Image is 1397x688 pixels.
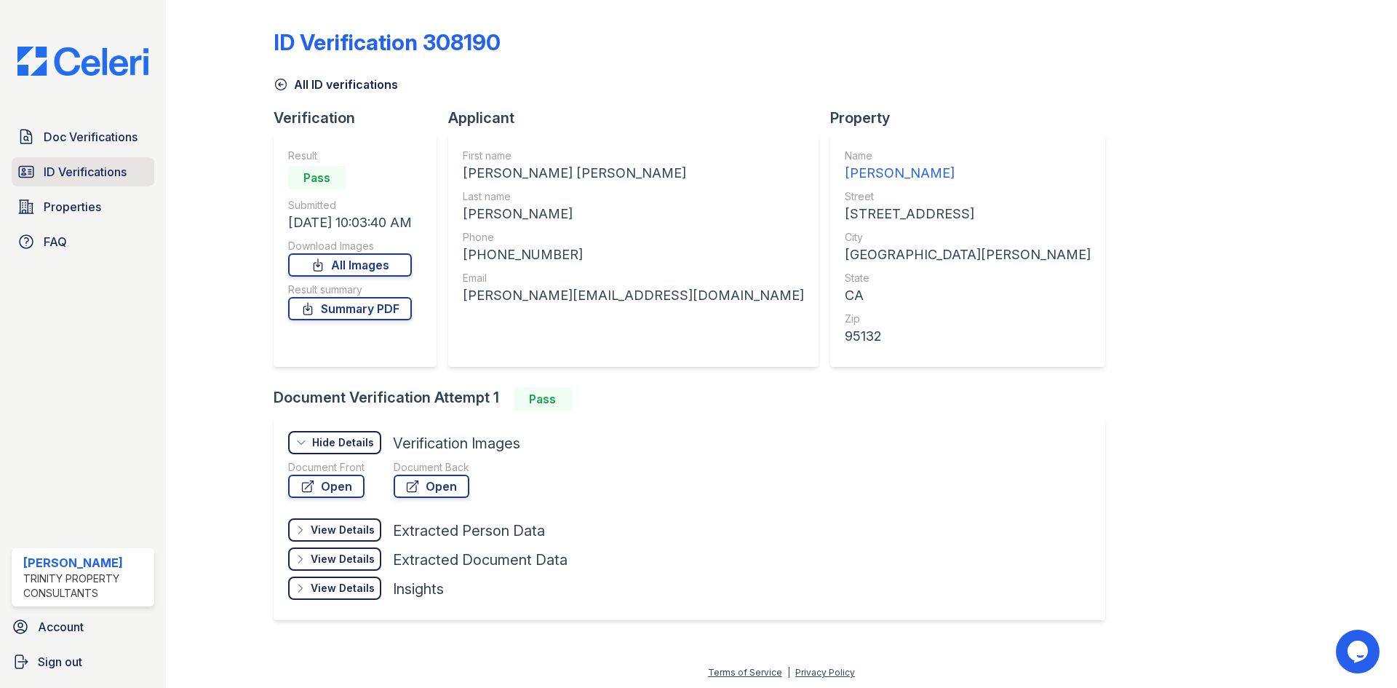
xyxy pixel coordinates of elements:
div: Last name [463,189,804,204]
div: Property [830,108,1117,128]
div: [PERSON_NAME] [845,163,1091,183]
div: Street [845,189,1091,204]
a: Sign out [6,647,160,676]
a: Terms of Service [708,667,782,678]
div: Result summary [288,282,412,297]
div: Download Images [288,239,412,253]
a: Name [PERSON_NAME] [845,149,1091,183]
div: View Details [311,581,375,596]
iframe: chat widget [1336,630,1382,673]
div: [PERSON_NAME] [463,204,804,224]
div: Pass [288,166,346,189]
div: City [845,230,1091,245]
a: Open [394,475,469,498]
div: Zip [845,312,1091,326]
div: [GEOGRAPHIC_DATA][PERSON_NAME] [845,245,1091,265]
div: Name [845,149,1091,163]
div: Trinity Property Consultants [23,572,148,601]
div: Result [288,149,412,163]
div: Document Verification Attempt 1 [274,387,1117,411]
div: Hide Details [312,435,374,450]
a: Open [288,475,365,498]
span: Sign out [38,653,82,671]
div: CA [845,285,1091,306]
div: Verification [274,108,448,128]
div: [PERSON_NAME] [PERSON_NAME] [463,163,804,183]
div: [DATE] 10:03:40 AM [288,213,412,233]
div: First name [463,149,804,163]
div: [PHONE_NUMBER] [463,245,804,265]
a: All Images [288,253,412,277]
div: 95132 [845,326,1091,347]
span: Properties [44,198,101,216]
div: Document Front [288,460,365,475]
img: CE_Logo_Blue-a8612792a0a2168367f1c8372b55b34899dd931a85d93a1a3d3e32e68fde9ad4.png [6,47,160,76]
div: Verification Images [393,433,520,454]
div: Email [463,271,804,285]
a: FAQ [12,227,154,256]
div: Insights [393,579,444,599]
div: Phone [463,230,804,245]
div: [PERSON_NAME] [23,554,148,572]
div: Pass [514,387,572,411]
a: ID Verifications [12,157,154,186]
a: Properties [12,192,154,221]
div: Applicant [448,108,830,128]
div: View Details [311,552,375,566]
div: View Details [311,523,375,537]
span: ID Verifications [44,163,127,181]
span: Doc Verifications [44,128,138,146]
a: Summary PDF [288,297,412,320]
a: Privacy Policy [795,667,855,678]
span: Account [38,618,84,636]
a: Account [6,612,160,641]
div: Submitted [288,198,412,213]
div: [PERSON_NAME][EMAIL_ADDRESS][DOMAIN_NAME] [463,285,804,306]
div: | [787,667,790,678]
a: All ID verifications [274,76,398,93]
div: Document Back [394,460,469,475]
span: FAQ [44,233,67,250]
div: Extracted Person Data [393,521,545,541]
div: State [845,271,1091,285]
div: [STREET_ADDRESS] [845,204,1091,224]
div: ID Verification 308190 [274,29,501,55]
div: Extracted Document Data [393,550,568,570]
a: Doc Verifications [12,122,154,151]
